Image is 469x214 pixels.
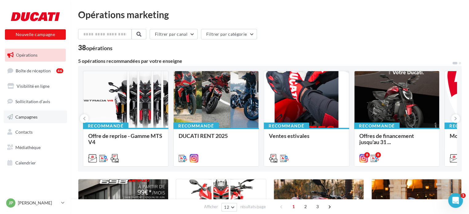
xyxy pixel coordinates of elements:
[78,44,112,51] div: 38
[56,68,63,73] div: 46
[150,29,198,39] button: Filtrer par canal
[179,132,228,139] span: DUCATI RENT 2025
[15,114,37,119] span: Campagnes
[4,95,67,108] a: Sollicitation d'avis
[221,203,237,212] button: 12
[289,202,298,212] span: 1
[375,152,381,158] div: 8
[4,80,67,93] a: Visibilité en ligne
[4,156,67,169] a: Calendrier
[17,83,49,89] span: Visibilité en ligne
[224,205,229,210] span: 12
[313,202,322,212] span: 3
[201,29,257,39] button: Filtrer par catégorie
[4,64,67,77] a: Boîte de réception46
[16,52,37,58] span: Opérations
[15,160,36,165] span: Calendrier
[5,29,66,40] button: Nouvelle campagne
[86,45,112,51] div: opérations
[4,126,67,139] a: Contacts
[15,99,50,104] span: Sollicitation d'avis
[5,197,66,209] a: JP [PERSON_NAME]
[264,123,309,129] div: Recommandé
[301,202,310,212] span: 2
[4,49,67,62] a: Opérations
[78,10,462,19] div: Opérations marketing
[15,129,33,135] span: Contacts
[240,204,266,210] span: résultats/page
[88,132,162,145] span: Offre de reprise - Gamme MTS V4
[461,193,466,198] span: 1
[16,68,51,73] span: Boîte de réception
[204,204,218,210] span: Afficher
[269,132,309,139] span: Ventes estivales
[448,193,463,208] iframe: Intercom live chat
[83,123,128,129] div: Recommandé
[354,123,400,129] div: Recommandé
[173,123,219,129] div: Recommandé
[4,111,67,123] a: Campagnes
[9,200,13,206] span: JP
[4,141,67,154] a: Médiathèque
[18,200,59,206] p: [PERSON_NAME]
[359,132,414,145] span: Offres de financement jusqu'au 31 ...
[364,152,370,158] div: 8
[78,59,452,63] div: 5 opérations recommandées par votre enseigne
[15,145,41,150] span: Médiathèque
